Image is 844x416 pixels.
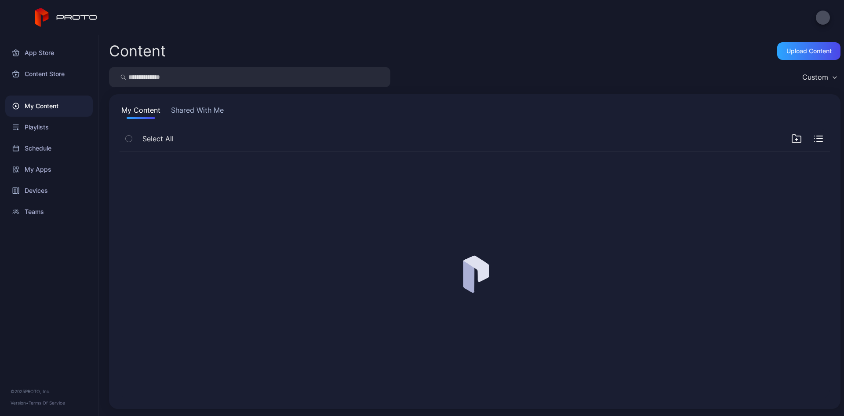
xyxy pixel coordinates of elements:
[29,400,65,405] a: Terms Of Service
[777,42,840,60] button: Upload Content
[5,96,93,117] a: My Content
[5,180,93,201] a: Devices
[169,105,226,119] button: Shared With Me
[5,63,93,85] a: Content Store
[786,48,832,55] div: Upload Content
[5,138,93,159] a: Schedule
[5,201,93,222] a: Teams
[109,44,166,59] div: Content
[120,105,162,119] button: My Content
[798,67,840,87] button: Custom
[11,388,87,395] div: © 2025 PROTO, Inc.
[5,117,93,138] a: Playlists
[5,159,93,180] a: My Apps
[5,42,93,63] a: App Store
[142,133,174,144] span: Select All
[11,400,29,405] span: Version •
[802,73,828,81] div: Custom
